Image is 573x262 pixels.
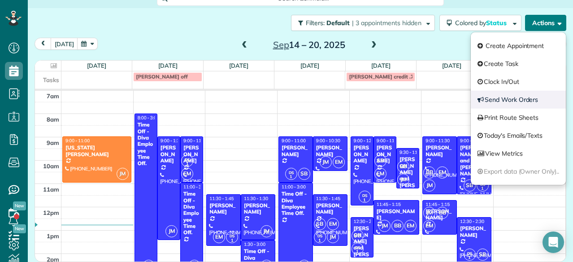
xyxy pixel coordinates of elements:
[47,116,59,123] span: 8am
[43,209,59,216] span: 12pm
[282,184,306,190] span: 11:00 - 3:00
[477,249,489,261] span: SB
[289,170,294,175] span: DS
[213,231,225,243] span: EM
[314,218,326,230] span: SB
[43,162,59,170] span: 10am
[374,155,386,167] span: SB
[182,160,193,168] small: 1
[47,92,59,100] span: 7am
[183,144,200,164] div: [PERSON_NAME]
[185,157,190,162] span: DS
[425,138,450,144] span: 9:00 - 11:30
[282,138,306,144] span: 9:00 - 11:00
[362,193,367,198] span: DS
[464,179,476,192] span: SB
[327,231,339,243] span: JM
[471,127,566,144] a: Today's Emails/Texts
[160,144,178,164] div: [PERSON_NAME]
[359,196,370,205] small: 1
[376,144,394,164] div: [PERSON_NAME]
[436,166,448,179] span: EM
[47,139,59,146] span: 9am
[460,225,489,238] div: [PERSON_NAME]
[47,232,59,240] span: 1pm
[244,241,265,247] span: 1:30 - 3:00
[161,138,182,144] span: 9:00 - 1:30
[354,218,378,224] span: 12:30 - 2:15
[243,202,273,215] div: [PERSON_NAME]
[273,39,289,50] span: Sep
[399,156,417,201] div: [PERSON_NAME] and [PERSON_NAME]
[65,144,129,157] div: [US_STATE][PERSON_NAME]
[425,201,450,207] span: 11:45 - 1:15
[371,62,391,69] a: [DATE]
[399,149,424,155] span: 9:30 - 11:15
[51,38,78,50] button: [DATE]
[286,15,435,31] a: Filters: Default | 3 appointments hidden
[306,19,325,27] span: Filters:
[460,218,484,224] span: 12:30 - 2:30
[477,184,488,193] small: 1
[525,15,566,31] button: Actions
[230,233,234,238] span: DS
[455,19,510,27] span: Colored by
[13,201,26,210] span: New
[471,91,566,109] a: Send Work Orders
[316,202,345,215] div: [PERSON_NAME]
[378,220,391,232] span: JM
[543,231,564,253] div: Open Intercom Messenger
[464,253,475,262] small: 1
[291,15,435,31] button: Filters: Default | 3 appointments hidden
[226,236,238,245] small: 1
[281,144,310,157] div: [PERSON_NAME]
[253,40,365,50] h2: 14 – 20, 2025
[423,166,435,179] span: BB
[471,55,566,73] a: Create Task
[471,73,566,91] a: Clock In/Out
[35,38,52,50] button: prev
[376,208,417,221] div: [PERSON_NAME]
[260,225,273,237] span: JM
[352,230,364,242] span: SB
[317,233,322,238] span: DS
[137,122,155,167] div: Time Off - Diva Employee Time Off.
[460,144,489,177] div: [PERSON_NAME] and [PERSON_NAME]
[65,138,90,144] span: 9:00 - 11:00
[209,202,238,215] div: [PERSON_NAME]
[355,245,360,250] span: DS
[404,220,417,232] span: EM
[352,19,421,27] span: | 3 appointments hidden
[136,73,187,80] span: [PERSON_NAME] off
[467,251,472,256] span: DS
[327,218,339,230] span: EM
[423,179,435,192] span: JM
[320,156,332,168] span: JM
[471,144,566,162] a: View Metrics
[281,191,310,217] div: Time Off - Diva Employee Time Off.
[436,207,448,219] span: BB
[391,220,404,232] span: BB
[377,201,401,207] span: 11:45 - 1:15
[374,168,386,180] span: EM
[316,144,345,157] div: [PERSON_NAME]
[397,174,409,186] span: JM
[298,168,310,180] span: SB
[181,168,193,180] span: EM
[229,62,248,69] a: [DATE]
[425,144,454,157] div: [PERSON_NAME]
[138,115,159,121] span: 8:00 - 3:00
[209,196,234,201] span: 11:30 - 1:45
[423,207,435,219] span: JM
[333,156,345,168] span: EM
[87,62,106,69] a: [DATE]
[244,196,268,201] span: 11:30 - 1:30
[486,19,508,27] span: Status
[353,144,371,164] div: [PERSON_NAME]
[326,19,350,27] span: Default
[165,225,178,237] span: JM
[377,138,401,144] span: 9:00 - 11:00
[286,173,297,181] small: 1
[471,109,566,127] a: Print Route Sheets
[117,168,129,180] span: JM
